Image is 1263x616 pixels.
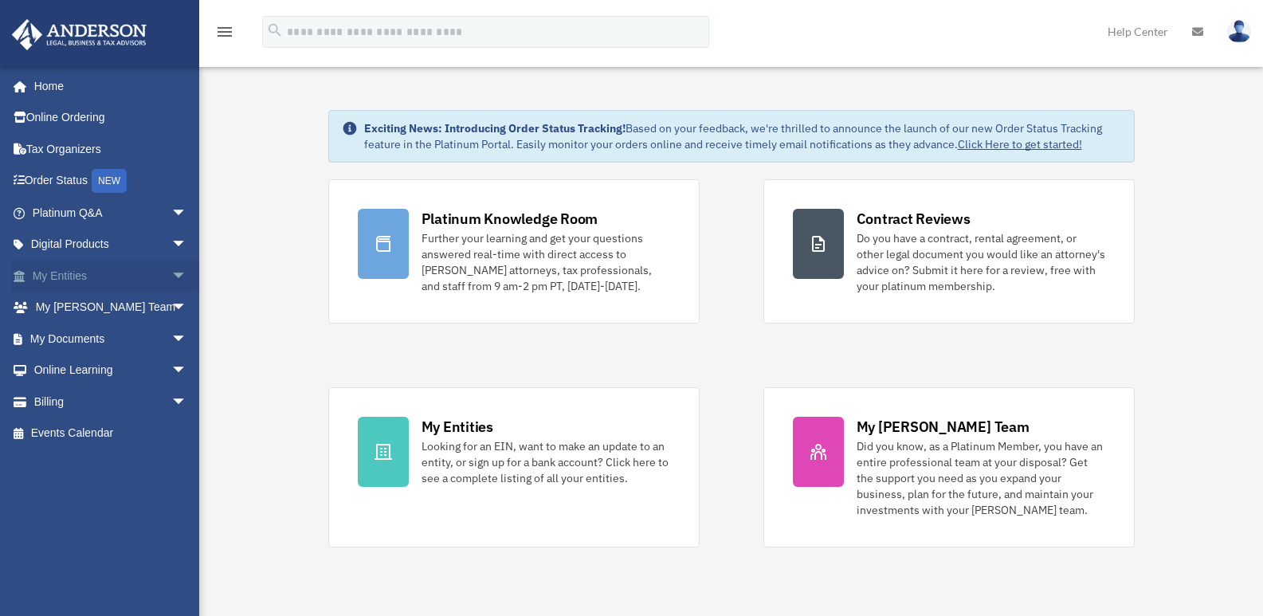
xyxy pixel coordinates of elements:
[171,260,203,292] span: arrow_drop_down
[328,179,700,324] a: Platinum Knowledge Room Further your learning and get your questions answered real-time with dire...
[11,197,211,229] a: Platinum Q&Aarrow_drop_down
[266,22,284,39] i: search
[857,209,971,229] div: Contract Reviews
[857,230,1105,294] div: Do you have a contract, rental agreement, or other legal document you would like an attorney's ad...
[171,229,203,261] span: arrow_drop_down
[171,386,203,418] span: arrow_drop_down
[422,209,598,229] div: Platinum Knowledge Room
[422,417,493,437] div: My Entities
[215,22,234,41] i: menu
[364,120,1121,152] div: Based on your feedback, we're thrilled to announce the launch of our new Order Status Tracking fe...
[171,197,203,230] span: arrow_drop_down
[958,137,1082,151] a: Click Here to get started!
[171,292,203,324] span: arrow_drop_down
[328,387,700,547] a: My Entities Looking for an EIN, want to make an update to an entity, or sign up for a bank accoun...
[171,323,203,355] span: arrow_drop_down
[11,102,211,134] a: Online Ordering
[422,230,670,294] div: Further your learning and get your questions answered real-time with direct access to [PERSON_NAM...
[215,28,234,41] a: menu
[11,70,203,102] a: Home
[11,165,211,198] a: Order StatusNEW
[11,386,211,418] a: Billingarrow_drop_down
[11,355,211,386] a: Online Learningarrow_drop_down
[11,229,211,261] a: Digital Productsarrow_drop_down
[171,355,203,387] span: arrow_drop_down
[364,121,626,135] strong: Exciting News: Introducing Order Status Tracking!
[11,133,211,165] a: Tax Organizers
[763,179,1135,324] a: Contract Reviews Do you have a contract, rental agreement, or other legal document you would like...
[857,438,1105,518] div: Did you know, as a Platinum Member, you have an entire professional team at your disposal? Get th...
[11,292,211,324] a: My [PERSON_NAME] Teamarrow_drop_down
[7,19,151,50] img: Anderson Advisors Platinum Portal
[422,438,670,486] div: Looking for an EIN, want to make an update to an entity, or sign up for a bank account? Click her...
[763,387,1135,547] a: My [PERSON_NAME] Team Did you know, as a Platinum Member, you have an entire professional team at...
[857,417,1030,437] div: My [PERSON_NAME] Team
[11,323,211,355] a: My Documentsarrow_drop_down
[11,418,211,449] a: Events Calendar
[1227,20,1251,43] img: User Pic
[11,260,211,292] a: My Entitiesarrow_drop_down
[92,169,127,193] div: NEW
